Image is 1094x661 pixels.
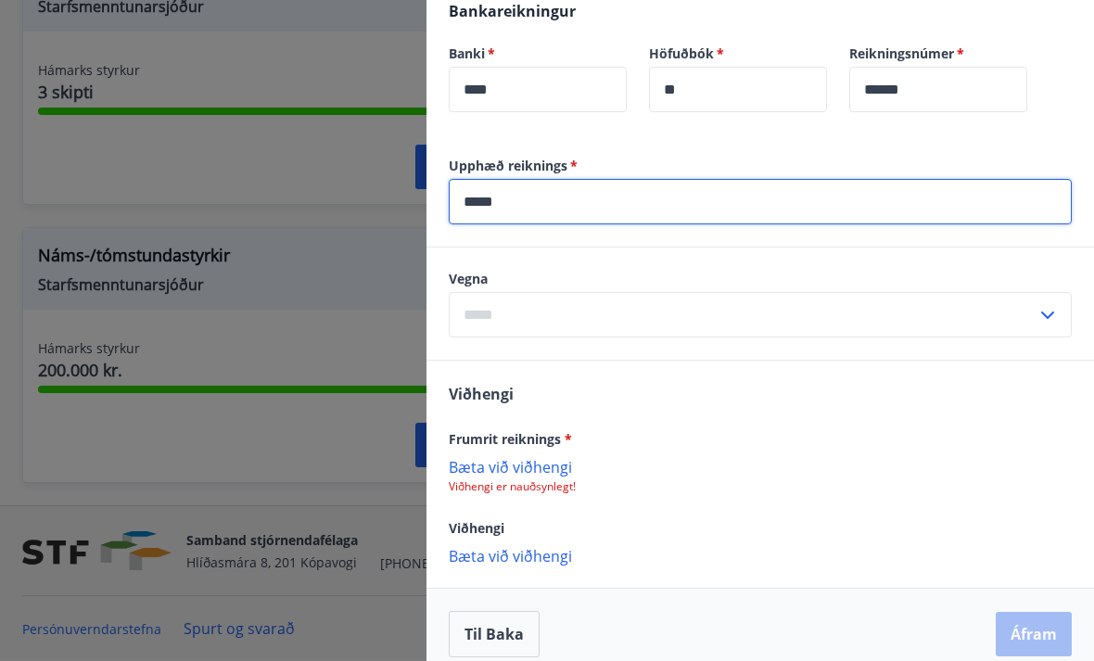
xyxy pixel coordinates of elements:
span: Bankareikningur [449,1,576,21]
div: Upphæð reiknings [449,179,1072,224]
label: Banki [449,44,627,63]
button: Til baka [449,611,540,657]
label: Höfuðbók [649,44,827,63]
label: Vegna [449,270,1072,288]
label: Upphæð reiknings [449,157,1072,175]
p: Bæta við viðhengi [449,457,1072,476]
label: Reikningsnúmer [849,44,1027,63]
p: Bæta við viðhengi [449,546,1072,565]
span: Frumrit reiknings [449,430,572,448]
span: Viðhengi [449,519,504,537]
span: Viðhengi [449,384,514,404]
p: Viðhengi er nauðsynlegt! [449,479,1072,494]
